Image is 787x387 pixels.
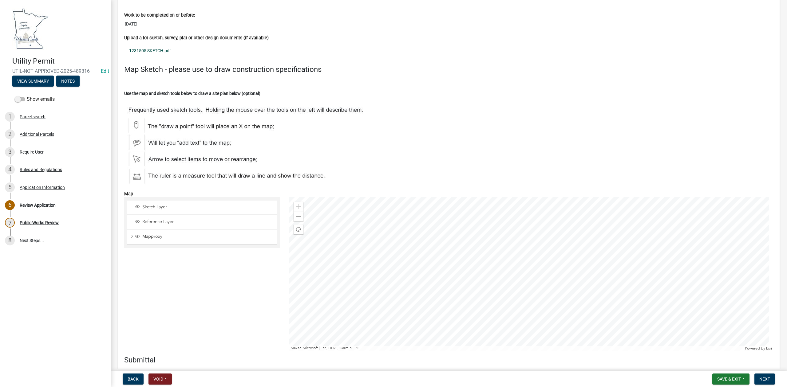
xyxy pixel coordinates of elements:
div: Application Information [20,185,65,190]
wm-modal-confirm: Notes [56,79,80,84]
li: Sketch Layer [127,201,277,214]
span: Mapproxy [141,234,275,239]
strong: Use the map and sketch tools below to draw a site plan below (optional) [124,91,260,96]
button: Void [148,373,172,385]
button: Back [123,373,144,385]
h4: Submittal [124,356,773,365]
div: Require User [20,150,44,154]
ul: Layer List [126,199,278,246]
img: Map_Tools_5afac6ef-0bec-414e-90e1-b6accba2cc93.JPG [124,102,369,186]
a: Edit [101,68,109,74]
div: 5 [5,182,15,192]
h4: Utility Permit [12,57,106,66]
label: Show emails [15,96,55,103]
wm-modal-confirm: Summary [12,79,54,84]
label: Work to be completed on or before: [124,13,195,18]
a: 1231505 SKETCH.pdf [124,44,773,58]
wm-modal-confirm: Edit Application Number [101,68,109,74]
div: Find my location [294,225,303,234]
li: Reference Layer [127,215,277,229]
div: Zoom in [294,202,303,212]
button: Save & Exit [712,373,749,385]
h4: Map Sketch - please use to draw construction specifications [124,65,773,74]
div: 4 [5,165,15,174]
div: Zoom out [294,212,303,221]
span: Expand [129,234,134,240]
div: 8 [5,236,15,245]
div: Mapproxy [134,234,275,240]
div: Rules and Regulations [20,167,62,172]
button: View Summary [12,76,54,87]
div: Additional Parcels [20,132,54,136]
div: 3 [5,147,15,157]
label: Map [124,192,133,196]
li: Mapproxy [127,230,277,244]
div: Powered by [743,346,773,351]
span: UTIL-NOT APPROVED-2025-489316 [12,68,98,74]
div: Parcel search [20,115,45,119]
div: 2 [5,129,15,139]
div: Public Works Review [20,221,59,225]
label: Upload a lot sketch, survey, plat or other design documents (if available) [124,36,269,40]
button: Next [754,373,775,385]
div: 6 [5,200,15,210]
div: 7 [5,218,15,228]
span: Save & Exit [717,377,741,381]
div: Review Application [20,203,56,207]
div: 1 [5,112,15,122]
div: Maxar, Microsoft | Esri, HERE, Garmin, iPC [289,346,744,351]
span: Next [759,377,770,381]
div: Sketch Layer [134,204,275,210]
span: Reference Layer [141,219,275,225]
img: Waseca County, Minnesota [12,6,49,50]
button: Notes [56,76,80,87]
span: Void [153,377,163,381]
div: Reference Layer [134,219,275,225]
a: Esri [766,346,772,350]
span: Sketch Layer [141,204,275,210]
span: Back [128,377,139,381]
